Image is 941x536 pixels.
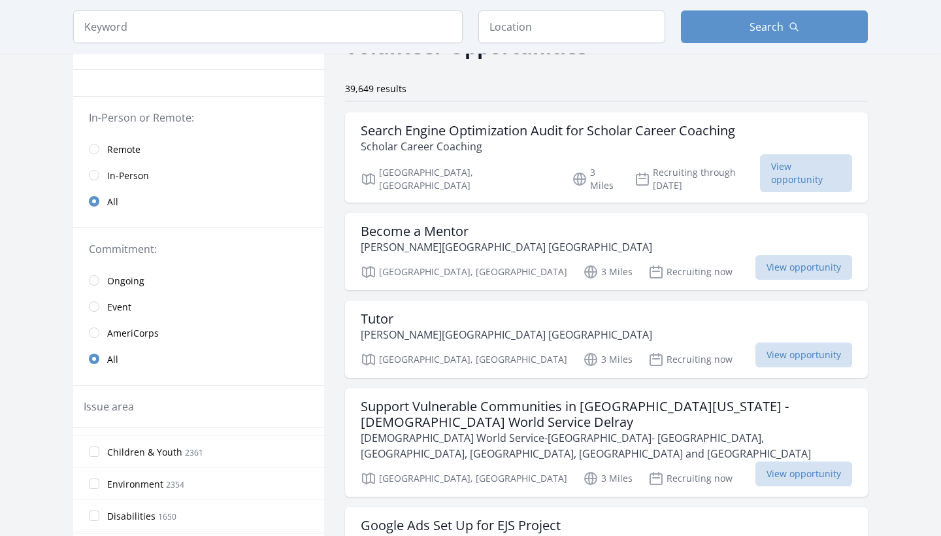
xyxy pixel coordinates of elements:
a: In-Person [73,162,324,188]
p: [GEOGRAPHIC_DATA], [GEOGRAPHIC_DATA] [361,264,567,280]
a: Search Engine Optimization Audit for Scholar Career Coaching Scholar Career Coaching [GEOGRAPHIC_... [345,112,868,203]
a: AmeriCorps [73,320,324,346]
h3: Become a Mentor [361,224,652,239]
a: Become a Mentor [PERSON_NAME][GEOGRAPHIC_DATA] [GEOGRAPHIC_DATA] [GEOGRAPHIC_DATA], [GEOGRAPHIC_D... [345,213,868,290]
input: Children & Youth 2361 [89,446,99,457]
a: All [73,188,324,214]
p: [GEOGRAPHIC_DATA], [GEOGRAPHIC_DATA] [361,471,567,486]
a: Support Vulnerable Communities in [GEOGRAPHIC_DATA][US_STATE] - [DEMOGRAPHIC_DATA] World Service ... [345,388,868,497]
a: Remote [73,136,324,162]
span: View opportunity [755,343,852,367]
p: [GEOGRAPHIC_DATA], [GEOGRAPHIC_DATA] [361,352,567,367]
span: AmeriCorps [107,327,159,340]
span: Disabilities [107,510,156,523]
span: Remote [107,143,140,156]
a: Tutor [PERSON_NAME][GEOGRAPHIC_DATA] [GEOGRAPHIC_DATA] [GEOGRAPHIC_DATA], [GEOGRAPHIC_DATA] 3 Mil... [345,301,868,378]
input: Disabilities 1650 [89,511,99,521]
span: View opportunity [755,255,852,280]
span: Environment [107,478,163,491]
h3: Support Vulnerable Communities in [GEOGRAPHIC_DATA][US_STATE] - [DEMOGRAPHIC_DATA] World Service ... [361,399,852,430]
p: Scholar Career Coaching [361,139,735,154]
span: Ongoing [107,275,144,288]
span: Children & Youth [107,446,182,459]
legend: Commitment: [89,241,308,257]
p: [PERSON_NAME][GEOGRAPHIC_DATA] [GEOGRAPHIC_DATA] [361,239,652,255]
button: Search [681,10,868,43]
a: Ongoing [73,267,324,293]
p: Recruiting now [648,352,733,367]
span: Event [107,301,131,314]
p: 3 Miles [583,264,633,280]
span: 2354 [166,479,184,490]
p: Recruiting now [648,264,733,280]
span: 39,649 results [345,82,406,95]
span: All [107,353,118,366]
h3: Search Engine Optimization Audit for Scholar Career Coaching [361,123,735,139]
p: [GEOGRAPHIC_DATA], [GEOGRAPHIC_DATA] [361,166,556,192]
p: 3 Miles [583,352,633,367]
input: Location [478,10,665,43]
input: Keyword [73,10,463,43]
p: Recruiting through [DATE] [635,166,761,192]
span: All [107,195,118,209]
h3: Google Ads Set Up for EJS Project [361,518,561,533]
span: Search [750,19,784,35]
span: View opportunity [760,154,852,192]
a: All [73,346,324,372]
h3: Tutor [361,311,652,327]
span: 2361 [185,447,203,458]
p: [PERSON_NAME][GEOGRAPHIC_DATA] [GEOGRAPHIC_DATA] [361,327,652,343]
p: 3 Miles [583,471,633,486]
legend: Issue area [84,399,134,414]
p: 3 Miles [572,166,619,192]
span: 1650 [158,511,176,522]
legend: In-Person or Remote: [89,110,308,126]
p: Recruiting now [648,471,733,486]
span: In-Person [107,169,149,182]
a: Event [73,293,324,320]
p: [DEMOGRAPHIC_DATA] World Service-[GEOGRAPHIC_DATA]- [GEOGRAPHIC_DATA], [GEOGRAPHIC_DATA], [GEOGRA... [361,430,852,461]
span: View opportunity [755,461,852,486]
input: Environment 2354 [89,478,99,489]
